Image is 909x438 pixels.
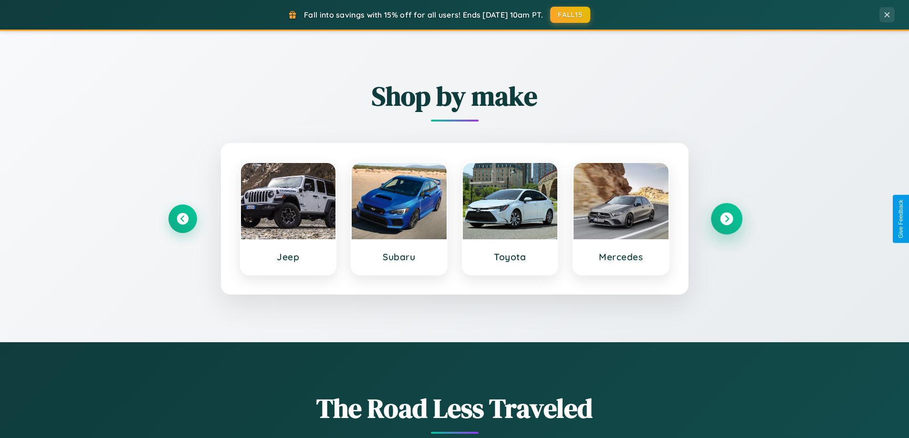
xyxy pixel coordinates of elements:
[168,78,741,114] h2: Shop by make
[550,7,590,23] button: FALL15
[898,200,904,238] div: Give Feedback
[304,10,543,20] span: Fall into savings with 15% off for all users! Ends [DATE] 10am PT.
[361,251,437,263] h3: Subaru
[583,251,659,263] h3: Mercedes
[472,251,548,263] h3: Toyota
[168,390,741,427] h1: The Road Less Traveled
[251,251,326,263] h3: Jeep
